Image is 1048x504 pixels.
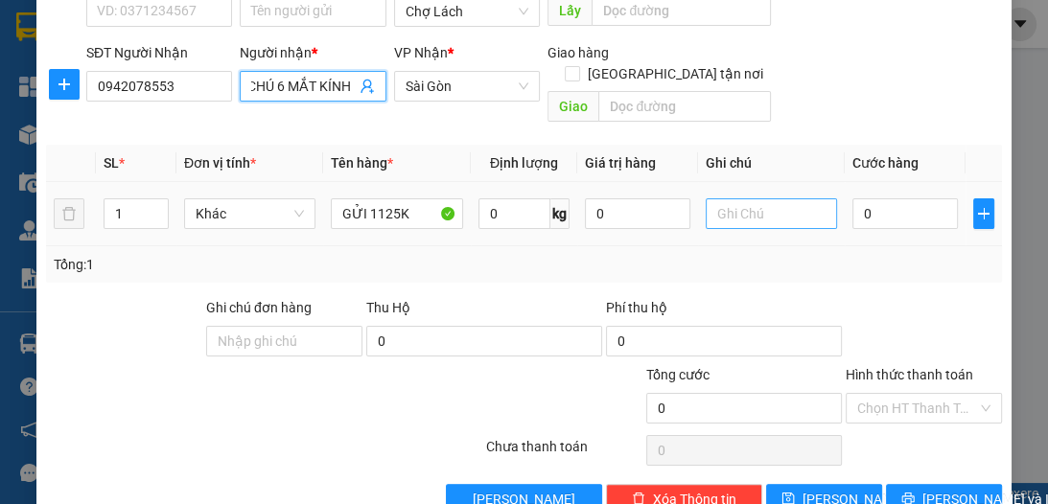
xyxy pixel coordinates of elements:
span: SL [104,155,119,171]
label: Hình thức thanh toán [846,367,973,382]
span: VP Nhận [394,45,448,60]
span: Tên hàng [331,155,393,171]
button: plus [973,198,994,229]
div: SĐT Người Nhận [86,42,232,63]
span: plus [974,206,993,221]
div: Phí thu hộ [606,297,842,326]
span: Đơn vị tính [184,155,256,171]
span: Định lượng [490,155,558,171]
span: Sài Gòn [406,72,528,101]
span: Cước hàng [852,155,919,171]
span: Giao hàng [547,45,609,60]
button: plus [49,69,80,100]
span: user-add [360,79,375,94]
span: Tổng cước [646,367,710,382]
span: Giá trị hàng [585,155,656,171]
input: Dọc đường [598,91,771,122]
label: Ghi chú đơn hàng [206,300,312,315]
span: Thu Hộ [366,300,410,315]
div: Người nhận [240,42,385,63]
input: Ghi chú đơn hàng [206,326,362,356]
span: Giao [547,91,598,122]
div: Chưa thanh toán [484,436,644,470]
span: Khác [196,199,304,228]
th: Ghi chú [698,145,845,182]
span: [GEOGRAPHIC_DATA] tận nơi [580,63,771,84]
button: delete [54,198,84,229]
span: kg [550,198,570,229]
input: Ghi Chú [706,198,837,229]
div: Tổng: 1 [54,254,407,275]
input: 0 [585,198,690,229]
span: plus [50,77,79,92]
input: VD: Bàn, Ghế [331,198,462,229]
